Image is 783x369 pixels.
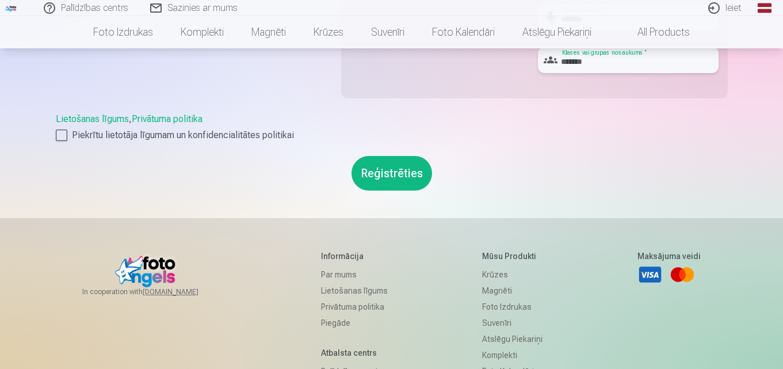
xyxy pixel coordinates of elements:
button: Reģistrēties [352,156,432,191]
a: Suvenīri [482,315,543,331]
a: Privātuma politika [321,299,388,315]
label: Piekrītu lietotāja līgumam un konfidencialitātes politikai [56,128,728,142]
h5: Maksājuma veidi [637,250,701,262]
div: , [56,112,728,142]
a: Mastercard [670,262,695,287]
a: Foto izdrukas [482,299,543,315]
span: In cooperation with [82,287,226,296]
a: Magnēti [482,283,543,299]
a: Lietošanas līgums [56,113,129,124]
a: Magnēti [238,16,300,48]
a: Komplekti [167,16,238,48]
a: [DOMAIN_NAME] [143,287,226,296]
a: Privātuma politika [132,113,203,124]
a: Par mums [321,267,388,283]
h5: Informācija [321,250,388,262]
a: Komplekti [482,347,543,363]
a: Lietošanas līgums [321,283,388,299]
a: Foto kalendāri [418,16,509,48]
a: Suvenīri [357,16,418,48]
a: Visa [637,262,663,287]
a: Atslēgu piekariņi [482,331,543,347]
img: /fa1 [5,5,17,12]
a: Krūzes [300,16,357,48]
a: Foto izdrukas [79,16,167,48]
a: All products [605,16,704,48]
a: Krūzes [482,267,543,283]
h5: Mūsu produkti [482,250,543,262]
a: Atslēgu piekariņi [509,16,605,48]
a: Piegāde [321,315,388,331]
h5: Atbalsta centrs [321,347,388,359]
